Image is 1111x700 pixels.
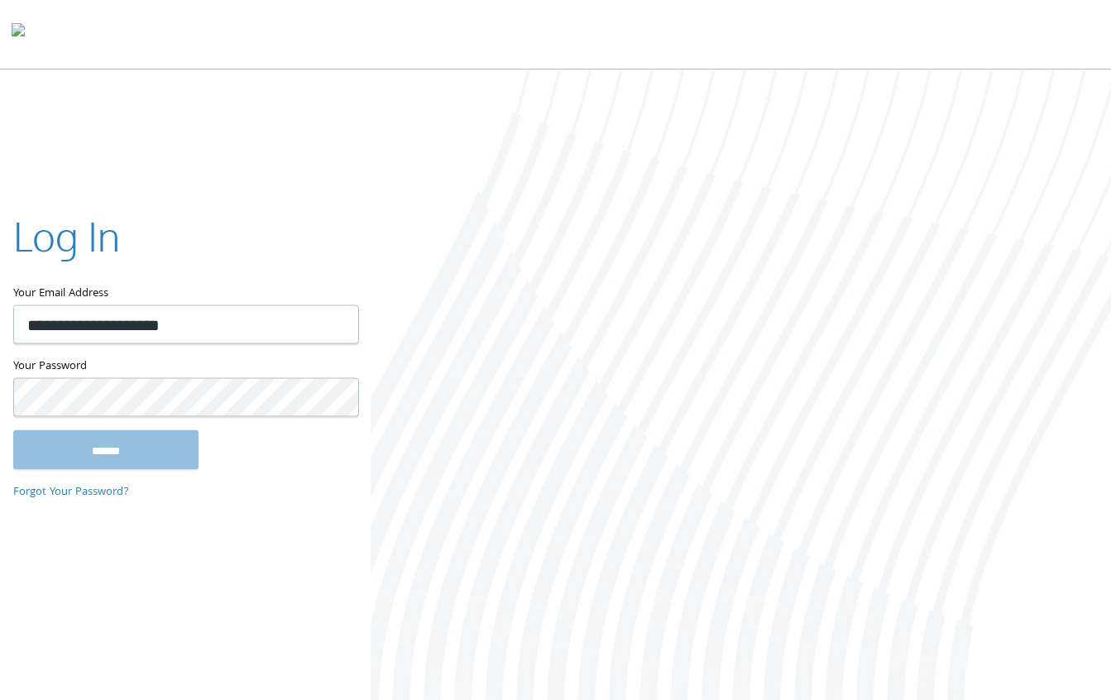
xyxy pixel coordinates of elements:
[13,209,120,264] h2: Log In
[12,17,25,50] img: todyl-logo-dark.svg
[326,314,346,334] keeper-lock: Open Keeper Popup
[13,484,129,502] a: Forgot Your Password?
[13,357,357,378] label: Your Password
[326,387,346,407] keeper-lock: Open Keeper Popup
